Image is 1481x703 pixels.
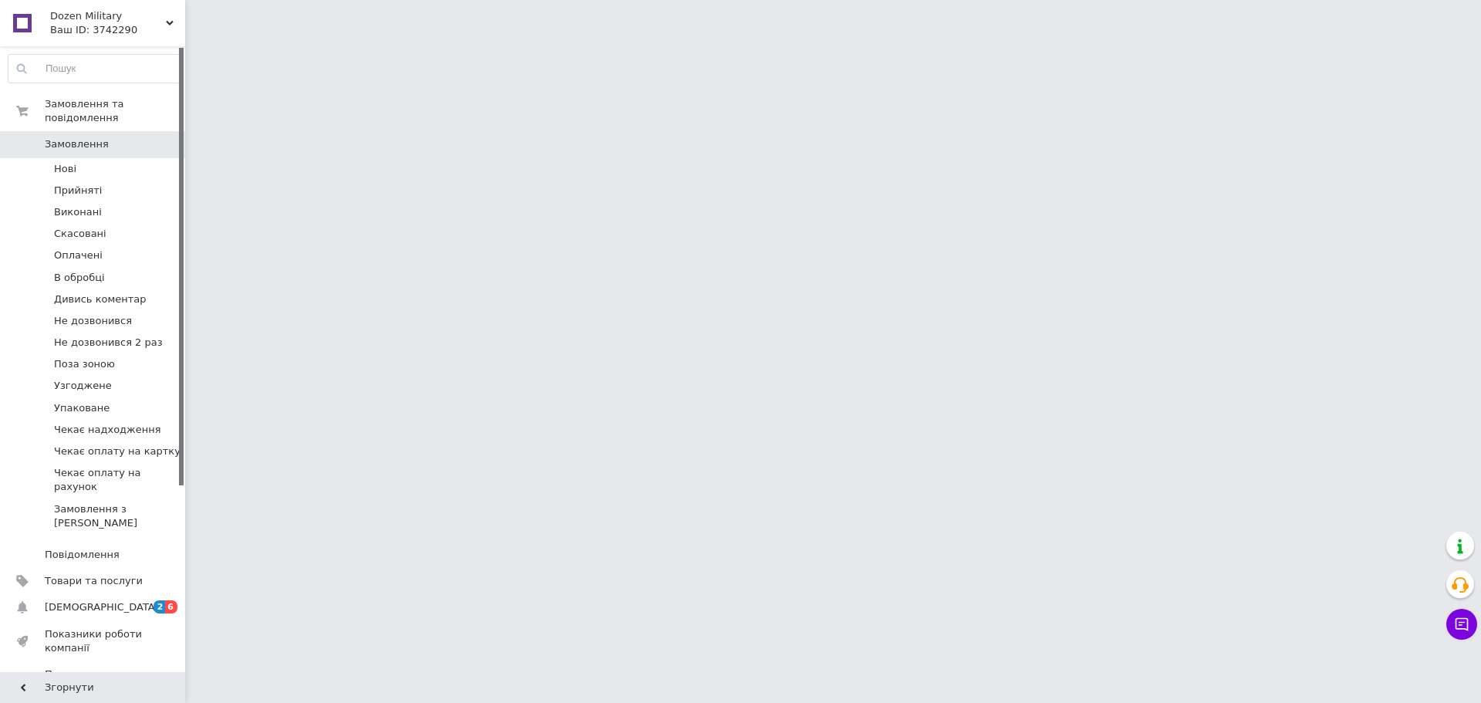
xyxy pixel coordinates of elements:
span: Чекає оплату на картку [54,444,180,458]
span: 2 [153,600,166,613]
span: Чекає надходження [54,423,161,437]
span: Упаковане [54,401,110,415]
span: Чекає оплату на рахунок [54,466,180,494]
span: Виконані [54,205,102,219]
span: Прийняті [54,184,102,198]
span: Показники роботи компанії [45,627,143,655]
span: Не дозвонився 2 раз [54,336,163,350]
span: Панель управління [45,668,143,695]
span: В обробці [54,271,105,285]
span: Оплачені [54,248,103,262]
span: Замовлення [45,137,109,151]
input: Пошук [8,55,181,83]
span: 6 [165,600,177,613]
div: Ваш ID: 3742290 [50,23,185,37]
span: Замовлення та повідомлення [45,97,185,125]
span: Дивись коментар [54,292,147,306]
span: Узгоджене [54,379,112,393]
span: Товари та послуги [45,574,143,588]
span: Dozen Military [50,9,166,23]
span: Не дозвонився [54,314,132,328]
span: Замовлення з [PERSON_NAME] [54,502,180,530]
span: Повідомлення [45,548,120,562]
span: Поза зоною [54,357,115,371]
button: Чат з покупцем [1446,609,1477,640]
span: Нові [54,162,76,176]
span: [DEMOGRAPHIC_DATA] [45,600,159,614]
span: Скасовані [54,227,106,241]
